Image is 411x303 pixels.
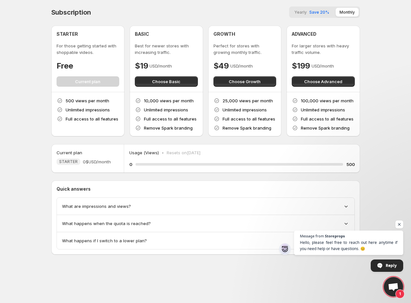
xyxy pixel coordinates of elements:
span: Choose Growth [229,78,261,85]
span: Yearly [294,10,307,15]
h4: Subscription [51,8,91,16]
button: Choose Basic [135,76,198,87]
h4: $49 [213,61,229,71]
span: 0$ USD/month [83,158,111,165]
p: Remove Spark branding [223,125,271,131]
p: Full access to all features [301,116,353,122]
span: What are impressions and views? [62,203,131,209]
p: Full access to all features [66,116,118,122]
div: Open chat [384,277,403,297]
h5: 500 [346,161,355,168]
h4: BASIC [135,31,149,37]
span: 1 [395,289,405,298]
p: Remove Spark branding [144,125,193,131]
p: Full access to all features [223,116,275,122]
span: What happens when the quota is reached? [62,220,151,227]
h5: 0 [129,161,132,168]
p: 500 views per month [66,97,109,104]
p: Resets on [DATE] [167,149,200,156]
h4: $19 [135,61,148,71]
p: 25,000 views per month [223,97,273,104]
span: Save 20% [309,10,329,15]
h4: Free [57,61,73,71]
span: Reply [386,260,397,271]
p: For larger stores with heavy traffic volume. [292,43,355,56]
span: Hello, please feel free to reach out here anytime if you need help or have questions. 😊 [300,239,397,252]
p: Best for newer stores with increasing traffic. [135,43,198,56]
p: 10,000 views per month [144,97,194,104]
button: Choose Advanced [292,76,355,87]
span: STARTER [59,159,78,164]
span: Choose Basic [152,78,180,85]
button: YearlySave 20% [290,8,333,17]
h4: GROWTH [213,31,235,37]
h4: ADVANCED [292,31,316,37]
p: USD/month [149,63,172,69]
p: Full access to all features [144,116,197,122]
p: Unlimited impressions [66,107,110,113]
p: USD/month [312,63,334,69]
span: Choose Advanced [304,78,342,85]
p: Usage (Views) [129,149,159,156]
span: What happens if I switch to a lower plan? [62,237,147,244]
p: Unlimited impressions [223,107,267,113]
p: Unlimited impressions [144,107,188,113]
button: Choose Growth [213,76,276,87]
h4: $199 [292,61,310,71]
p: Unlimited impressions [301,107,345,113]
p: 100,000 views per month [301,97,353,104]
p: USD/month [230,63,253,69]
p: • [161,149,164,156]
h5: Current plan [57,149,82,156]
button: Monthly [336,8,359,17]
p: Perfect for stores with growing monthly traffic. [213,43,276,56]
p: Quick answers [57,186,355,192]
p: For those getting started with shoppable videos. [57,43,120,56]
span: Message from [300,234,324,238]
h4: STARTER [57,31,78,37]
span: Storeprops [325,234,345,238]
p: Remove Spark branding [301,125,350,131]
